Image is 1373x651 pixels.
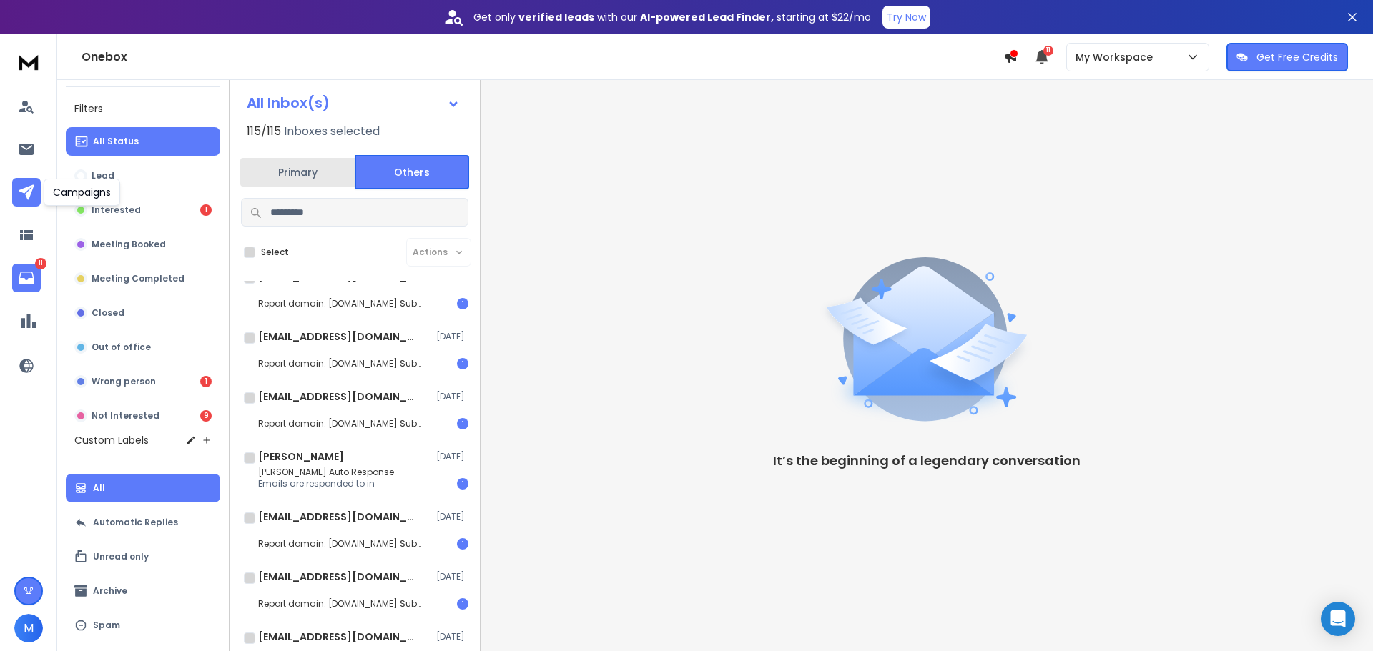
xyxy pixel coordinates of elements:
[235,89,471,117] button: All Inbox(s)
[258,329,415,344] h1: [EMAIL_ADDRESS][DOMAIN_NAME]
[1226,43,1348,71] button: Get Free Credits
[882,6,930,29] button: Try Now
[436,391,468,402] p: [DATE]
[66,402,220,430] button: Not Interested9
[436,331,468,342] p: [DATE]
[82,49,1003,66] h1: Onebox
[284,123,380,140] h3: Inboxes selected
[258,298,430,309] p: Report domain: [DOMAIN_NAME] Submitter: [DOMAIN_NAME]
[93,136,139,147] p: All Status
[66,474,220,502] button: All
[518,10,594,24] strong: verified leads
[92,170,114,182] p: Lead
[66,333,220,362] button: Out of office
[457,598,468,610] div: 1
[258,478,394,490] p: Emails are responded to in
[200,204,212,216] div: 1
[66,161,220,190] button: Lead
[355,155,469,189] button: Others
[66,127,220,156] button: All Status
[66,367,220,396] button: Wrong person1
[14,49,43,75] img: logo
[247,123,281,140] span: 115 / 115
[93,482,105,494] p: All
[92,307,124,319] p: Closed
[66,99,220,119] h3: Filters
[240,156,355,188] button: Primary
[92,239,166,250] p: Meeting Booked
[66,577,220,605] button: Archive
[66,264,220,293] button: Meeting Completed
[887,10,926,24] p: Try Now
[93,620,120,631] p: Spam
[258,467,394,478] p: [PERSON_NAME] Auto Response
[93,551,149,562] p: Unread only
[261,247,289,258] label: Select
[457,298,468,309] div: 1
[92,273,184,284] p: Meeting Completed
[773,451,1081,471] p: It’s the beginning of a legendary conversation
[66,611,220,640] button: Spam
[1256,50,1338,64] p: Get Free Credits
[258,449,344,464] h1: [PERSON_NAME]
[92,204,141,216] p: Interested
[66,542,220,571] button: Unread only
[14,614,43,642] button: M
[35,258,46,269] p: 11
[74,433,149,447] h3: Custom Labels
[12,264,41,292] a: 11
[258,630,415,644] h1: [EMAIL_ADDRESS][DOMAIN_NAME]
[258,598,430,610] p: Report domain: [DOMAIN_NAME] Submitter: [DOMAIN_NAME]
[44,179,120,206] div: Campaigns
[247,96,330,110] h1: All Inbox(s)
[436,571,468,582] p: [DATE]
[436,631,468,642] p: [DATE]
[457,418,468,429] div: 1
[258,358,430,369] p: Report domain: [DOMAIN_NAME] Submitter: [DOMAIN_NAME]
[92,342,151,353] p: Out of office
[92,410,159,422] p: Not Interested
[457,538,468,550] div: 1
[66,508,220,537] button: Automatic Replies
[1076,50,1158,64] p: My Workspace
[66,196,220,224] button: Interested1
[457,358,468,369] div: 1
[457,478,468,490] div: 1
[200,376,212,387] div: 1
[93,585,127,597] p: Archive
[640,10,774,24] strong: AI-powered Lead Finder,
[436,451,468,462] p: [DATE]
[1043,46,1053,56] span: 11
[200,410,212,422] div: 9
[1321,602,1355,636] div: Open Intercom Messenger
[92,376,156,387] p: Wrong person
[66,299,220,327] button: Closed
[436,511,468,522] p: [DATE]
[473,10,871,24] p: Get only with our starting at $22/mo
[258,389,415,404] h1: [EMAIL_ADDRESS][DOMAIN_NAME]
[258,570,415,584] h1: [EMAIL_ADDRESS][DOMAIN_NAME]
[258,418,430,429] p: Report domain: [DOMAIN_NAME] Submitter: [DOMAIN_NAME]
[93,517,178,528] p: Automatic Replies
[66,230,220,259] button: Meeting Booked
[258,538,430,550] p: Report domain: [DOMAIN_NAME] Submitter: [DOMAIN_NAME]
[258,510,415,524] h1: [EMAIL_ADDRESS][DOMAIN_NAME]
